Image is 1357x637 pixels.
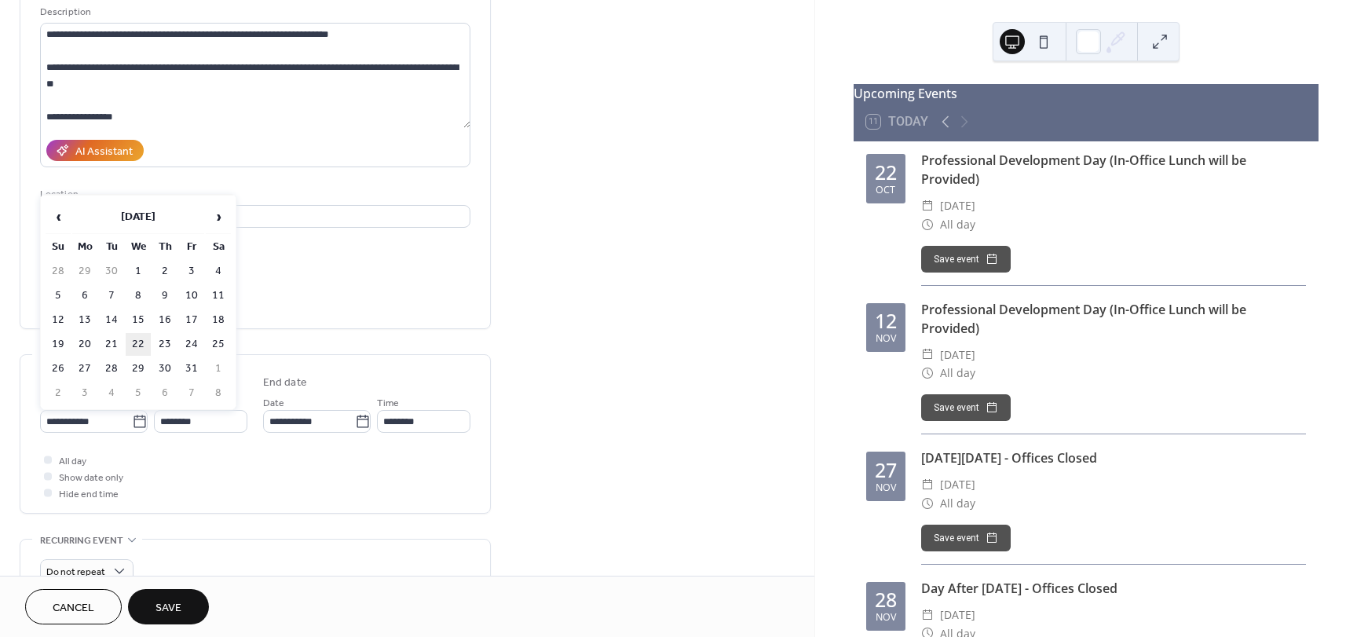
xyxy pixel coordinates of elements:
td: 15 [126,309,151,331]
th: Su [46,236,71,258]
button: Save [128,589,209,624]
td: 8 [126,284,151,307]
td: 6 [72,284,97,307]
span: Time [377,395,399,412]
div: ​ [921,494,934,513]
td: 21 [99,333,124,356]
div: 12 [875,311,897,331]
span: Do not repeat [46,563,105,581]
div: 27 [875,460,897,480]
div: Day After [DATE] - Offices Closed [921,579,1306,598]
td: 3 [179,260,204,283]
div: Professional Development Day (In-Office Lunch will be Provided) [921,151,1306,189]
div: End date [263,375,307,391]
button: Cancel [25,589,122,624]
td: 22 [126,333,151,356]
td: 31 [179,357,204,380]
td: 26 [46,357,71,380]
div: ​ [921,196,934,215]
td: 23 [152,333,177,356]
td: 12 [46,309,71,331]
td: 1 [126,260,151,283]
th: Sa [206,236,231,258]
td: 4 [206,260,231,283]
div: Description [40,4,467,20]
td: 3 [72,382,97,405]
td: 30 [99,260,124,283]
th: Tu [99,236,124,258]
div: Upcoming Events [854,84,1319,103]
th: [DATE] [72,200,204,234]
td: 6 [152,382,177,405]
td: 27 [72,357,97,380]
td: 7 [179,382,204,405]
td: 13 [72,309,97,331]
span: [DATE] [940,475,975,494]
td: 19 [46,333,71,356]
div: ​ [921,475,934,494]
td: 5 [126,382,151,405]
span: All day [940,215,975,234]
span: Cancel [53,600,94,617]
button: Save event [921,525,1011,551]
td: 10 [179,284,204,307]
td: 11 [206,284,231,307]
span: All day [940,494,975,513]
span: › [207,201,230,232]
span: ‹ [46,201,70,232]
td: 24 [179,333,204,356]
td: 14 [99,309,124,331]
td: 4 [99,382,124,405]
td: 28 [46,260,71,283]
td: 18 [206,309,231,331]
span: All day [59,453,86,470]
div: Location [40,186,467,203]
div: ​ [921,606,934,624]
td: 1 [206,357,231,380]
div: ​ [921,346,934,364]
div: Nov [876,483,896,493]
td: 29 [126,357,151,380]
div: Nov [876,334,896,344]
span: [DATE] [940,346,975,364]
td: 2 [152,260,177,283]
th: Th [152,236,177,258]
span: Show date only [59,470,123,486]
span: Hide end time [59,486,119,503]
td: 9 [152,284,177,307]
span: [DATE] [940,196,975,215]
td: 2 [46,382,71,405]
td: 29 [72,260,97,283]
td: 16 [152,309,177,331]
div: [DATE][DATE] - Offices Closed [921,448,1306,467]
div: 28 [875,590,897,610]
td: 25 [206,333,231,356]
td: 5 [46,284,71,307]
div: Professional Development Day (In-Office Lunch will be Provided) [921,300,1306,338]
td: 28 [99,357,124,380]
span: [DATE] [940,606,975,624]
td: 30 [152,357,177,380]
td: 20 [72,333,97,356]
button: Save event [921,394,1011,421]
span: Recurring event [40,533,123,549]
td: 7 [99,284,124,307]
div: AI Assistant [75,144,133,160]
td: 8 [206,382,231,405]
span: Save [155,600,181,617]
div: Nov [876,613,896,623]
div: ​ [921,215,934,234]
div: ​ [921,364,934,383]
th: Mo [72,236,97,258]
th: Fr [179,236,204,258]
th: We [126,236,151,258]
div: 22 [875,163,897,182]
td: 17 [179,309,204,331]
button: AI Assistant [46,140,144,161]
div: Oct [876,185,895,196]
button: Save event [921,246,1011,273]
span: All day [940,364,975,383]
span: Date [263,395,284,412]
